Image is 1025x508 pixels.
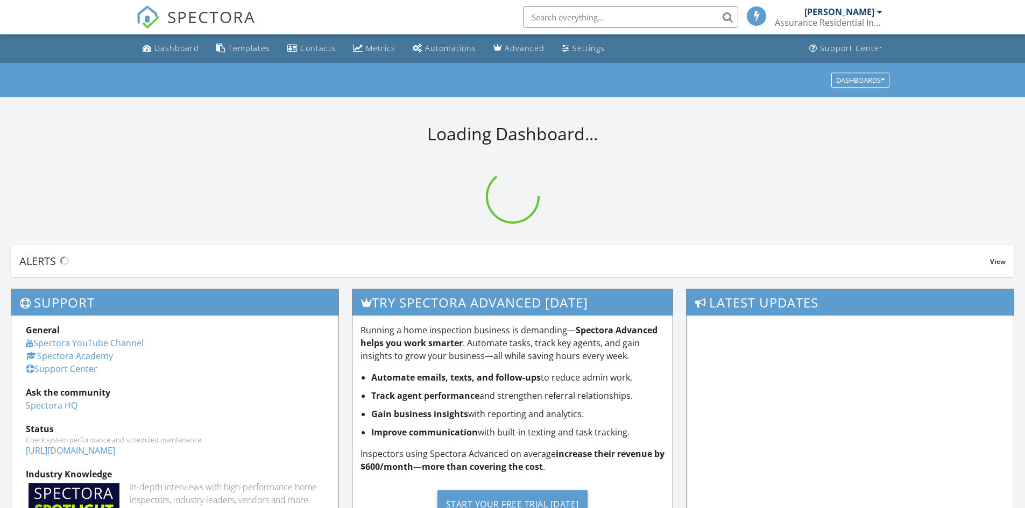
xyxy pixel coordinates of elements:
[212,39,274,59] a: Templates
[283,39,340,59] a: Contacts
[26,468,324,481] div: Industry Knowledge
[26,445,115,456] a: [URL][DOMAIN_NAME]
[523,6,738,28] input: Search everything...
[352,289,673,316] h3: Try spectora advanced [DATE]
[371,407,665,420] li: with reporting and analytics.
[136,5,160,29] img: The Best Home Inspection Software - Spectora
[360,324,665,362] p: Running a home inspection business is demanding— . Automate tasks, track key agents, and gain ins...
[371,390,479,402] strong: Track agent performance
[11,289,338,316] h3: Support
[138,39,203,59] a: Dashboard
[26,337,144,349] a: Spectora YouTube Channel
[805,39,887,59] a: Support Center
[228,43,270,53] div: Templates
[26,399,77,411] a: Spectora HQ
[371,371,541,383] strong: Automate emails, texts, and follow-ups
[26,386,324,399] div: Ask the community
[775,17,882,28] div: Assurance Residential Inspections, LLC
[831,73,889,88] button: Dashboards
[489,39,549,59] a: Advanced
[26,435,324,444] div: Check system performance and scheduled maintenance.
[425,43,476,53] div: Automations
[505,43,545,53] div: Advanced
[300,43,336,53] div: Contacts
[990,257,1006,266] span: View
[557,39,609,59] a: Settings
[820,43,883,53] div: Support Center
[408,39,480,59] a: Automations (Basic)
[371,408,468,420] strong: Gain business insights
[26,324,60,336] strong: General
[371,426,665,439] li: with built-in texting and task tracking.
[136,15,256,37] a: SPECTORA
[19,254,990,268] div: Alerts
[366,43,395,53] div: Metrics
[154,43,199,53] div: Dashboard
[836,76,885,84] div: Dashboards
[371,389,665,402] li: and strengthen referral relationships.
[804,6,874,17] div: [PERSON_NAME]
[167,5,256,28] span: SPECTORA
[371,426,478,438] strong: Improve communication
[360,448,665,473] strong: increase their revenue by $600/month—more than covering the cost
[349,39,400,59] a: Metrics
[687,289,1014,316] h3: Latest Updates
[360,324,658,349] strong: Spectora Advanced helps you work smarter
[26,423,324,435] div: Status
[26,350,113,362] a: Spectora Academy
[360,447,665,473] p: Inspectors using Spectora Advanced on average .
[572,43,605,53] div: Settings
[26,363,97,375] a: Support Center
[371,371,665,384] li: to reduce admin work.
